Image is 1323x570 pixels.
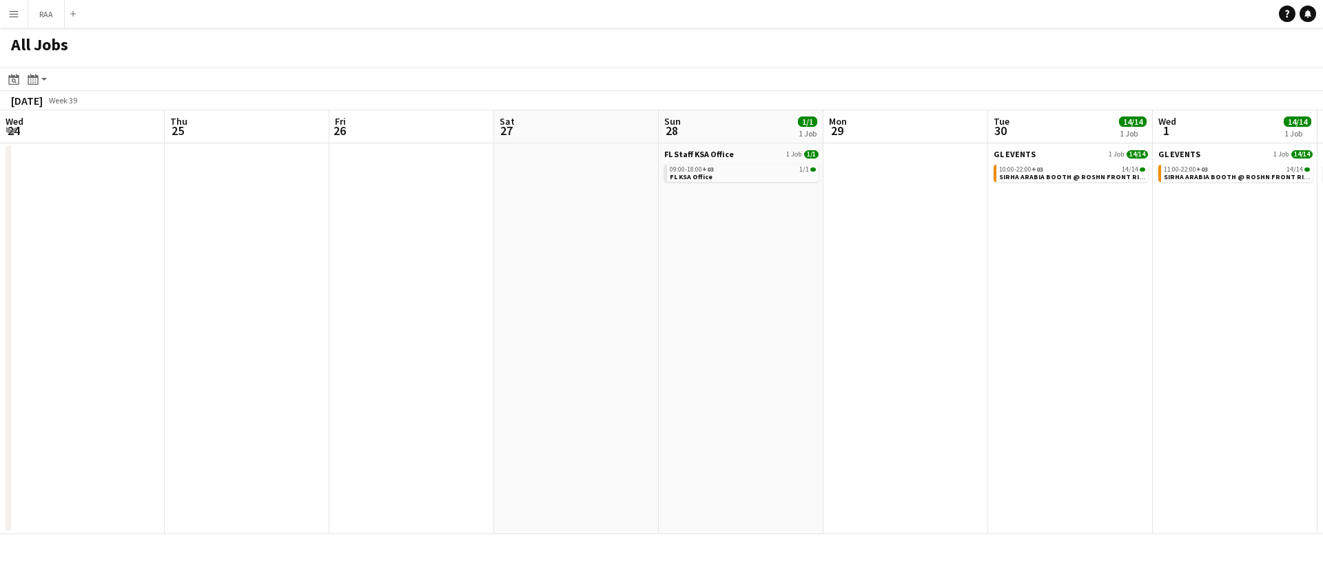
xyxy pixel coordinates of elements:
[1120,128,1146,139] div: 1 Job
[994,149,1148,185] div: GL EVENTS1 Job14/1410:00-22:00+0314/14SIRHA ARABIA BOOTH @ ROSHN FRONT RIYADH
[664,149,819,185] div: FL Staff KSA Office1 Job1/109:00-18:00+031/1FL KSA Office
[999,172,1156,181] span: SIRHA ARABIA BOOTH @ ROSHN FRONT RIYADH
[664,149,734,159] span: FL Staff KSA Office
[500,115,515,128] span: Sat
[702,165,714,174] span: +03
[498,123,515,139] span: 27
[1156,123,1176,139] span: 1
[670,165,816,181] a: 09:00-18:00+031/1FL KSA Office
[1286,166,1303,173] span: 14/14
[670,166,714,173] span: 09:00-18:00
[1164,165,1310,181] a: 11:00-22:00+0314/14SIRHA ARABIA BOOTH @ ROSHN FRONT RIYADH
[1284,116,1311,127] span: 14/14
[1291,150,1313,159] span: 14/14
[994,149,1148,159] a: GL EVENTS1 Job14/14
[670,172,712,181] span: FL KSA Office
[1158,149,1313,185] div: GL EVENTS1 Job14/1411:00-22:00+0314/14SIRHA ARABIA BOOTH @ ROSHN FRONT RIYADH
[1032,165,1043,174] span: +03
[1109,150,1124,159] span: 1 Job
[799,166,809,173] span: 1/1
[1164,166,1208,173] span: 11:00-22:00
[168,123,187,139] span: 25
[786,150,801,159] span: 1 Job
[662,123,681,139] span: 28
[1196,165,1208,174] span: +03
[28,1,65,28] button: RAA
[829,115,847,128] span: Mon
[6,115,23,128] span: Wed
[1158,149,1313,159] a: GL EVENTS1 Job14/14
[1140,167,1145,172] span: 14/14
[798,116,817,127] span: 1/1
[994,115,1009,128] span: Tue
[333,123,346,139] span: 26
[664,149,819,159] a: FL Staff KSA Office1 Job1/1
[810,167,816,172] span: 1/1
[45,95,80,105] span: Week 39
[1122,166,1138,173] span: 14/14
[999,165,1145,181] a: 10:00-22:00+0314/14SIRHA ARABIA BOOTH @ ROSHN FRONT RIYADH
[1127,150,1148,159] span: 14/14
[3,123,23,139] span: 24
[1273,150,1289,159] span: 1 Job
[170,115,187,128] span: Thu
[1158,115,1176,128] span: Wed
[804,150,819,159] span: 1/1
[1304,167,1310,172] span: 14/14
[799,128,817,139] div: 1 Job
[994,149,1036,159] span: GL EVENTS
[1119,116,1147,127] span: 14/14
[1158,149,1200,159] span: GL EVENTS
[827,123,847,139] span: 29
[664,115,681,128] span: Sun
[1284,128,1311,139] div: 1 Job
[992,123,1009,139] span: 30
[335,115,346,128] span: Fri
[1164,172,1321,181] span: SIRHA ARABIA BOOTH @ ROSHN FRONT RIYADH
[999,166,1043,173] span: 10:00-22:00
[11,94,43,108] div: [DATE]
